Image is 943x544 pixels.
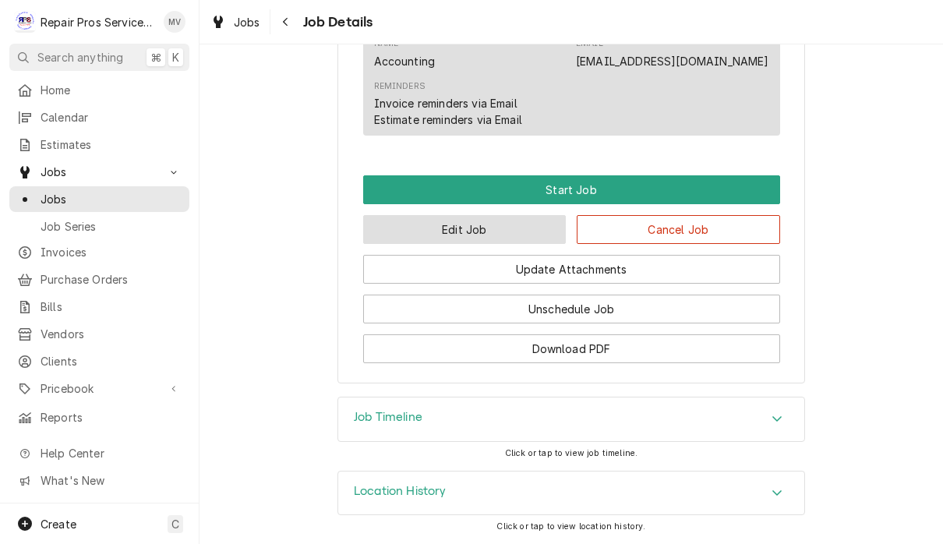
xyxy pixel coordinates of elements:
[41,409,182,426] span: Reports
[9,104,189,130] a: Calendar
[338,472,804,515] div: Accordion Header
[41,472,180,489] span: What's New
[338,397,804,441] button: Accordion Details Expand Trigger
[363,244,780,284] div: Button Group Row
[164,11,185,33] div: Mindy Volker's Avatar
[9,77,189,103] a: Home
[374,111,522,128] div: Estimate reminders via Email
[9,404,189,430] a: Reports
[374,95,517,111] div: Invoice reminders via Email
[363,30,780,143] div: Client Contact List
[374,53,436,69] div: Accounting
[363,215,567,244] button: Edit Job
[9,186,189,212] a: Jobs
[41,136,182,153] span: Estimates
[363,323,780,363] div: Button Group Row
[576,37,768,69] div: Email
[9,376,189,401] a: Go to Pricebook
[41,271,182,288] span: Purchase Orders
[274,9,298,34] button: Navigate back
[41,164,158,180] span: Jobs
[298,12,373,33] span: Job Details
[171,516,179,532] span: C
[363,175,780,204] button: Start Job
[337,471,805,516] div: Location History
[41,191,182,207] span: Jobs
[37,49,123,65] span: Search anything
[9,267,189,292] a: Purchase Orders
[41,380,158,397] span: Pricebook
[9,159,189,185] a: Go to Jobs
[41,218,182,235] span: Job Series
[41,518,76,531] span: Create
[505,448,637,458] span: Click or tap to view job timeline.
[363,255,780,284] button: Update Attachments
[9,468,189,493] a: Go to What's New
[41,14,155,30] div: Repair Pros Services Inc
[9,214,189,239] a: Job Series
[496,521,645,532] span: Click or tap to view location history.
[9,440,189,466] a: Go to Help Center
[9,348,189,374] a: Clients
[204,9,267,35] a: Jobs
[9,44,189,71] button: Search anything⌘K
[9,321,189,347] a: Vendors
[41,445,180,461] span: Help Center
[9,239,189,265] a: Invoices
[363,14,780,143] div: Client Contact
[164,11,185,33] div: MV
[363,175,780,363] div: Button Group
[150,49,161,65] span: ⌘
[363,30,780,136] div: Contact
[363,334,780,363] button: Download PDF
[363,284,780,323] div: Button Group Row
[354,484,447,499] h3: Location History
[41,82,182,98] span: Home
[41,353,182,369] span: Clients
[14,11,36,33] div: R
[234,14,260,30] span: Jobs
[41,326,182,342] span: Vendors
[41,109,182,125] span: Calendar
[41,244,182,260] span: Invoices
[338,397,804,441] div: Accordion Header
[374,80,426,93] div: Reminders
[363,204,780,244] div: Button Group Row
[363,295,780,323] button: Unschedule Job
[374,37,436,69] div: Name
[9,132,189,157] a: Estimates
[338,472,804,515] button: Accordion Details Expand Trigger
[576,55,768,68] a: [EMAIL_ADDRESS][DOMAIN_NAME]
[374,80,522,128] div: Reminders
[41,298,182,315] span: Bills
[337,397,805,442] div: Job Timeline
[172,49,179,65] span: K
[577,215,780,244] button: Cancel Job
[363,175,780,204] div: Button Group Row
[9,294,189,320] a: Bills
[354,410,422,425] h3: Job Timeline
[14,11,36,33] div: Repair Pros Services Inc's Avatar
